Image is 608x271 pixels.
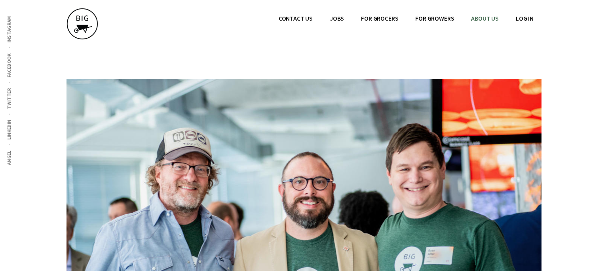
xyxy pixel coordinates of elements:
[6,88,12,109] span: Twitter
[5,115,13,144] a: LinkedIn
[271,8,541,29] nav: Main
[5,48,13,82] a: Facebook
[361,14,398,22] span: FOR GROCERS
[471,14,499,22] span: ABOUT US
[5,146,13,170] a: Angel
[353,8,406,29] a: FOR GROCERS
[6,150,12,165] span: Angel
[66,8,98,40] img: BIG WHEELBARROW
[6,119,12,140] span: LinkedIn
[415,14,454,22] span: FOR GROWERS
[463,8,507,29] a: ABOUT US
[5,11,13,47] a: Instagram
[330,14,344,22] span: JOBS
[6,53,12,77] span: Facebook
[6,16,12,42] span: Instagram
[407,8,462,29] a: FOR GROWERS
[508,8,541,29] a: Log In
[271,8,321,29] a: CONTACT US
[322,8,352,29] a: JOBS
[279,14,313,22] span: CONTACT US
[516,14,534,22] span: Log In
[5,83,13,114] a: Twitter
